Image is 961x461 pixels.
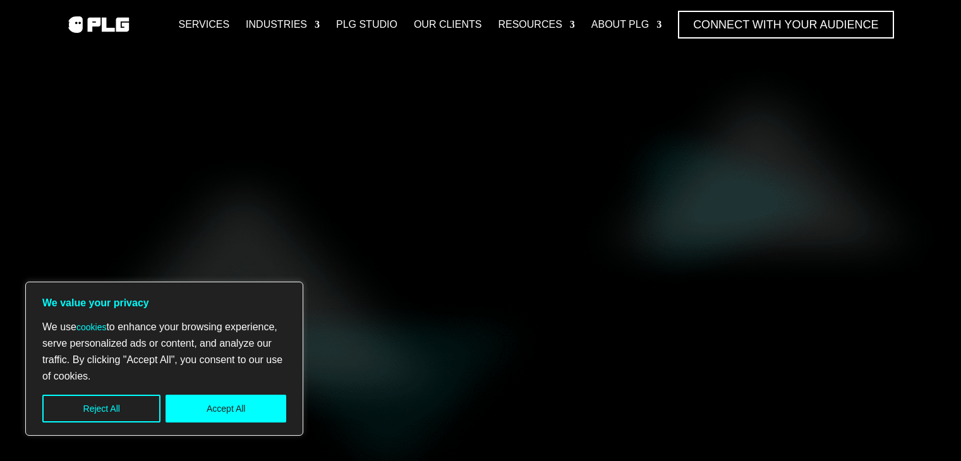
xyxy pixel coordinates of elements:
[25,282,303,436] div: We value your privacy
[76,322,106,332] a: cookies
[42,295,286,311] p: We value your privacy
[678,11,893,39] a: Connect with Your Audience
[498,11,574,39] a: Resources
[42,319,286,385] p: We use to enhance your browsing experience, serve personalized ads or content, and analyze our tr...
[42,395,160,422] button: Reject All
[246,11,320,39] a: Industries
[178,11,229,39] a: Services
[591,11,662,39] a: About PLG
[166,395,286,422] button: Accept All
[414,11,482,39] a: Our Clients
[336,11,397,39] a: PLG Studio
